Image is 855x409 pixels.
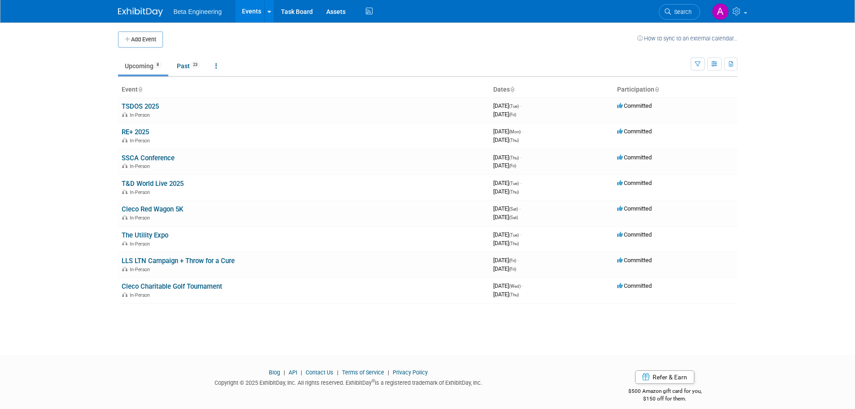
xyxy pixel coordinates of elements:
[509,163,516,168] span: (Fri)
[393,369,428,376] a: Privacy Policy
[281,369,287,376] span: |
[493,180,522,186] span: [DATE]
[592,395,737,403] div: $150 off for them.
[118,31,163,48] button: Add Event
[122,189,127,194] img: In-Person Event
[509,284,521,289] span: (Wed)
[509,138,519,143] span: (Thu)
[493,154,522,161] span: [DATE]
[510,86,514,93] a: Sort by Start Date
[174,8,222,15] span: Beta Engineering
[520,231,522,238] span: -
[130,138,153,144] span: In-Person
[372,378,375,383] sup: ®
[493,214,518,220] span: [DATE]
[509,129,521,134] span: (Mon)
[269,369,280,376] a: Blog
[122,102,159,110] a: TSDOS 2025
[519,205,521,212] span: -
[130,163,153,169] span: In-Person
[654,86,659,93] a: Sort by Participation Type
[130,112,153,118] span: In-Person
[122,163,127,168] img: In-Person Event
[617,205,652,212] span: Committed
[493,136,519,143] span: [DATE]
[122,282,222,290] a: Cleco Charitable Golf Tournament
[635,370,694,384] a: Refer & Earn
[509,181,519,186] span: (Tue)
[617,154,652,161] span: Committed
[118,57,168,75] a: Upcoming8
[289,369,297,376] a: API
[509,258,516,263] span: (Fri)
[509,292,519,297] span: (Thu)
[493,188,519,195] span: [DATE]
[637,35,737,42] a: How to sync to an external calendar...
[509,104,519,109] span: (Tue)
[592,382,737,402] div: $500 Amazon gift card for you,
[138,86,142,93] a: Sort by Event Name
[306,369,333,376] a: Contact Us
[122,138,127,142] img: In-Person Event
[509,189,519,194] span: (Thu)
[122,154,175,162] a: SSCA Conference
[659,4,700,20] a: Search
[509,155,519,160] span: (Thu)
[617,128,652,135] span: Committed
[335,369,341,376] span: |
[130,215,153,221] span: In-Person
[509,241,519,246] span: (Thu)
[170,57,207,75] a: Past23
[493,102,522,109] span: [DATE]
[386,369,391,376] span: |
[509,112,516,117] span: (Fri)
[493,257,519,264] span: [DATE]
[617,180,652,186] span: Committed
[520,102,522,109] span: -
[671,9,692,15] span: Search
[617,257,652,264] span: Committed
[122,267,127,271] img: In-Person Event
[342,369,384,376] a: Terms of Service
[122,292,127,297] img: In-Person Event
[493,240,519,246] span: [DATE]
[122,215,127,220] img: In-Person Event
[520,180,522,186] span: -
[617,282,652,289] span: Committed
[130,189,153,195] span: In-Person
[617,102,652,109] span: Committed
[493,282,523,289] span: [DATE]
[614,82,737,97] th: Participation
[122,231,168,239] a: The Utility Expo
[617,231,652,238] span: Committed
[517,257,519,264] span: -
[122,180,184,188] a: T&D World Live 2025
[509,267,516,272] span: (Fri)
[190,62,200,68] span: 23
[520,154,522,161] span: -
[122,257,235,265] a: LLS LTN Campaign + Throw for a Cure
[118,8,163,17] img: ExhibitDay
[154,62,162,68] span: 8
[130,241,153,247] span: In-Person
[493,128,523,135] span: [DATE]
[493,265,516,272] span: [DATE]
[298,369,304,376] span: |
[522,128,523,135] span: -
[509,215,518,220] span: (Sat)
[122,112,127,117] img: In-Person Event
[712,3,729,20] img: Anne Mertens
[122,205,183,213] a: Cleco Red Wagon 5K
[118,377,579,387] div: Copyright © 2025 ExhibitDay, Inc. All rights reserved. ExhibitDay is a registered trademark of Ex...
[509,233,519,237] span: (Tue)
[509,207,518,211] span: (Sat)
[493,111,516,118] span: [DATE]
[118,82,490,97] th: Event
[490,82,614,97] th: Dates
[493,231,522,238] span: [DATE]
[122,128,149,136] a: RE+ 2025
[493,205,521,212] span: [DATE]
[130,292,153,298] span: In-Person
[493,291,519,298] span: [DATE]
[522,282,523,289] span: -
